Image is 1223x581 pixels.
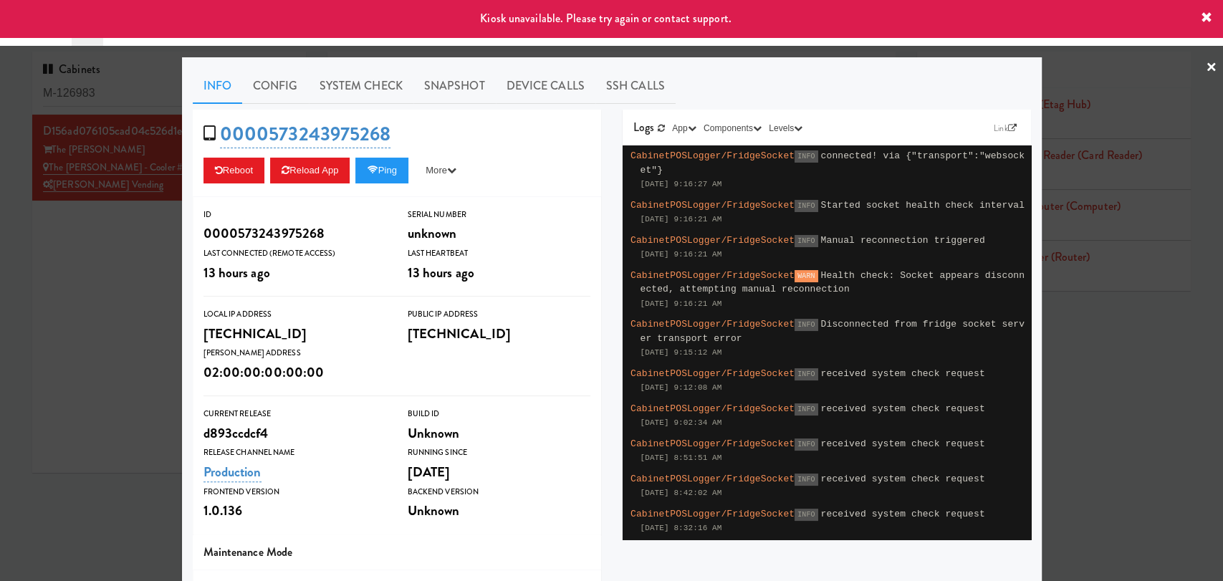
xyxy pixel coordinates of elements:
span: received system check request [821,474,985,484]
span: INFO [795,150,817,163]
div: Last Connected (Remote Access) [203,246,386,261]
span: [DATE] 8:51:51 AM [641,453,722,462]
span: [DATE] 9:15:12 AM [641,348,722,357]
span: [DATE] 9:12:08 AM [641,383,722,392]
span: INFO [795,235,817,247]
div: ID [203,208,386,222]
div: Local IP Address [203,307,386,322]
a: Snapshot [413,68,496,104]
a: × [1206,46,1217,90]
div: [PERSON_NAME] Address [203,346,386,360]
div: [TECHNICAL_ID] [203,322,386,346]
a: Config [242,68,309,104]
div: Build Id [408,407,590,421]
a: Info [193,68,242,104]
span: Started socket health check interval [821,200,1025,211]
span: INFO [795,509,817,521]
div: [TECHNICAL_ID] [408,322,590,346]
span: CabinetPOSLogger/FridgeSocket [630,368,795,379]
span: INFO [795,438,817,451]
div: Current Release [203,407,386,421]
div: unknown [408,221,590,246]
div: Serial Number [408,208,590,222]
button: Reload App [270,158,350,183]
span: received system check request [821,509,985,519]
button: Levels [765,121,806,135]
button: Reboot [203,158,265,183]
div: Public IP Address [408,307,590,322]
span: [DATE] 9:16:21 AM [641,250,722,259]
div: Running Since [408,446,590,460]
span: CabinetPOSLogger/FridgeSocket [630,319,795,330]
span: [DATE] 9:16:21 AM [641,299,722,308]
span: Disconnected from fridge socket server transport error [641,319,1025,344]
span: [DATE] 9:02:34 AM [641,418,722,427]
a: Device Calls [496,68,595,104]
span: [DATE] [408,462,451,481]
div: Unknown [408,421,590,446]
span: CabinetPOSLogger/FridgeSocket [630,200,795,211]
a: 0000573243975268 [220,120,391,148]
a: System Check [309,68,413,104]
span: INFO [795,403,817,416]
div: 0000573243975268 [203,221,386,246]
span: 13 hours ago [408,263,474,282]
button: Ping [355,158,408,183]
span: Kiosk unavailable. Please try again or contact support. [480,10,732,27]
span: CabinetPOSLogger/FridgeSocket [630,150,795,161]
a: Link [990,121,1020,135]
a: SSH Calls [595,68,676,104]
a: Production [203,462,262,482]
div: Frontend Version [203,485,386,499]
span: CabinetPOSLogger/FridgeSocket [630,474,795,484]
span: Maintenance Mode [203,544,293,560]
div: 02:00:00:00:00:00 [203,360,386,385]
span: INFO [795,368,817,380]
div: Release Channel Name [203,446,386,460]
span: received system check request [821,438,985,449]
span: [DATE] 9:16:21 AM [641,215,722,224]
span: INFO [795,474,817,486]
span: CabinetPOSLogger/FridgeSocket [630,403,795,414]
span: received system check request [821,368,985,379]
div: Unknown [408,499,590,523]
span: CabinetPOSLogger/FridgeSocket [630,438,795,449]
span: INFO [795,200,817,212]
div: d893ccdcf4 [203,421,386,446]
span: INFO [795,319,817,331]
span: CabinetPOSLogger/FridgeSocket [630,235,795,246]
span: [DATE] 8:42:02 AM [641,489,722,497]
span: [DATE] 9:16:27 AM [641,180,722,188]
div: Last Heartbeat [408,246,590,261]
span: Health check: Socket appears disconnected, attempting manual reconnection [641,270,1025,295]
span: CabinetPOSLogger/FridgeSocket [630,509,795,519]
span: CabinetPOSLogger/FridgeSocket [630,270,795,281]
span: WARN [795,270,817,282]
div: 1.0.136 [203,499,386,523]
span: Logs [633,119,654,135]
div: Backend Version [408,485,590,499]
button: Components [700,121,765,135]
span: connected! via {"transport":"websocket"} [641,150,1025,176]
span: Manual reconnection triggered [821,235,985,246]
span: [DATE] 8:32:16 AM [641,524,722,532]
button: App [668,121,700,135]
span: received system check request [821,403,985,414]
button: More [414,158,468,183]
span: 13 hours ago [203,263,270,282]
